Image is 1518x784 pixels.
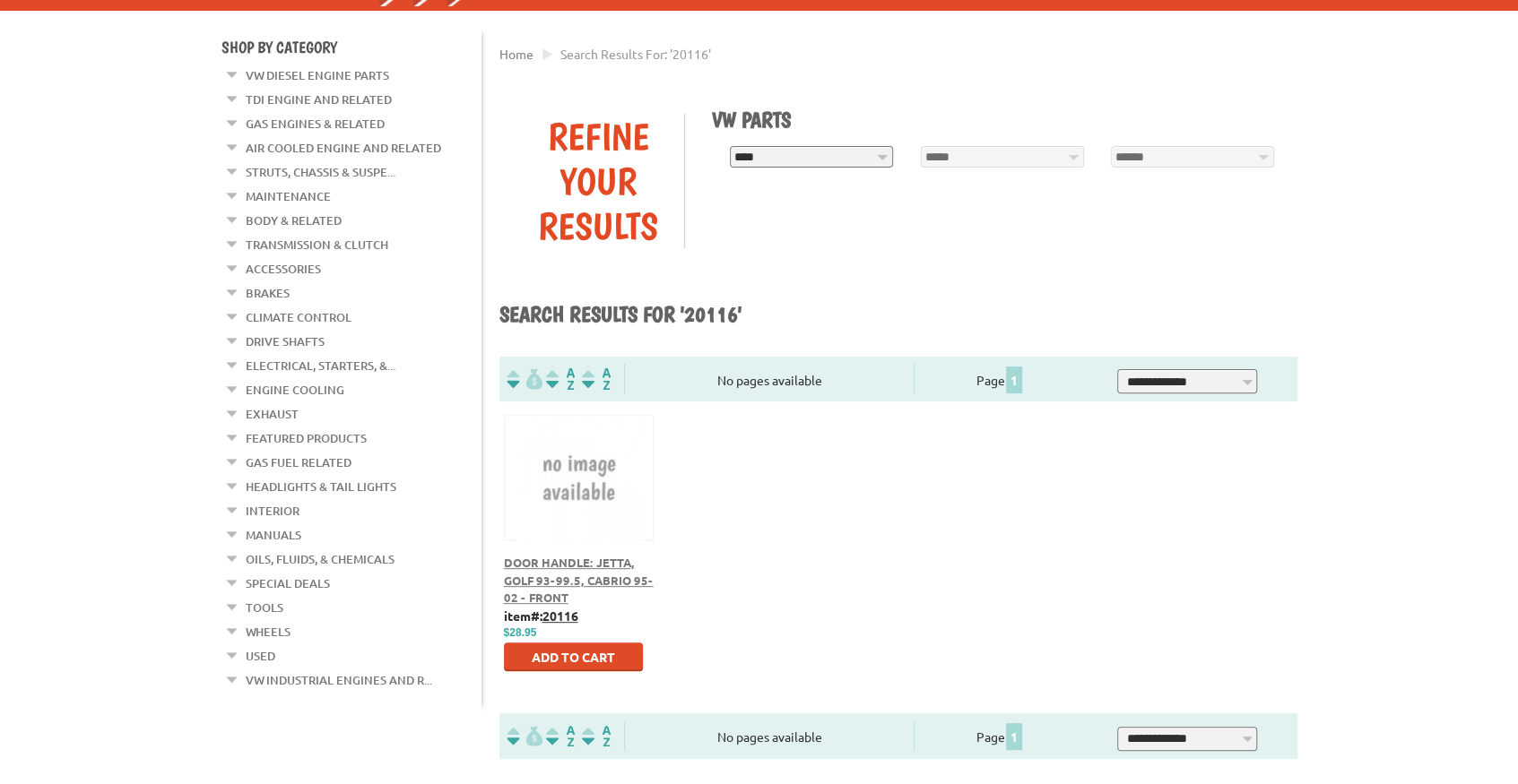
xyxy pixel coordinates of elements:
button: Add to Cart [504,642,643,671]
a: Headlights & Tail Lights [246,475,396,498]
a: Exhaust [246,402,299,426]
a: Maintenance [246,185,331,208]
h1: Search results for '20116' [499,301,1297,330]
a: Air Cooled Engine and Related [246,136,441,159]
span: Add to Cart [532,649,615,665]
span: $28.95 [504,626,537,639]
a: Gas Fuel Related [246,451,351,474]
a: Home [499,46,533,62]
a: Brakes [246,281,290,305]
a: Climate Control [246,306,351,329]
a: Wheels [246,620,291,643]
div: No pages available [625,728,914,746]
a: Used [246,644,275,668]
div: No pages available [625,371,914,390]
a: VW Diesel Engine Parts [246,64,389,87]
a: Electrical, Starters, &... [246,354,395,377]
a: Engine Cooling [246,378,344,401]
span: 1 [1006,723,1022,750]
h1: VW Parts [712,107,1284,133]
span: 1 [1006,366,1022,393]
u: 20116 [542,607,578,624]
a: Struts, Chassis & Suspe... [246,160,395,184]
div: Refine Your Results [513,114,685,248]
span: Search results for: '20116' [560,46,711,62]
div: Page [914,364,1085,393]
a: Oils, Fluids, & Chemicals [246,547,395,571]
a: Accessories [246,257,321,280]
h4: Shop By Category [221,38,481,56]
img: Sort by Headline [542,726,578,746]
a: Featured Products [246,426,367,450]
a: Door Handle: Jetta, Golf 93-99.5, Cabrio 95-02 - Front [504,555,654,605]
a: Transmission & Clutch [246,233,388,256]
a: VW Industrial Engines and R... [246,668,432,692]
img: Sort by Headline [542,368,578,389]
a: TDI Engine and Related [246,88,392,111]
img: Sort by Sales Rank [578,368,614,389]
img: filterpricelow.svg [507,726,542,746]
img: Sort by Sales Rank [578,726,614,746]
a: Tools [246,596,283,619]
a: Drive Shafts [246,330,325,353]
a: Body & Related [246,209,342,232]
a: Gas Engines & Related [246,112,385,135]
a: Interior [246,499,299,522]
div: Page [914,721,1085,751]
a: Special Deals [246,572,330,595]
b: item#: [504,607,578,624]
img: filterpricelow.svg [507,368,542,389]
a: Manuals [246,523,301,547]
